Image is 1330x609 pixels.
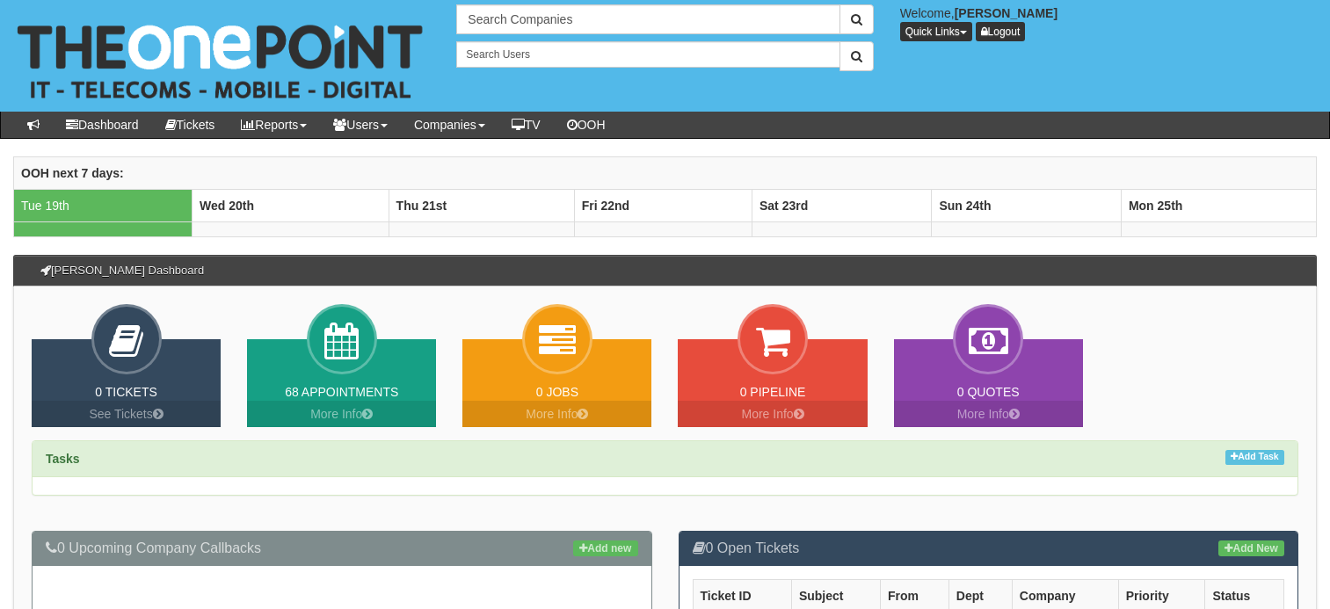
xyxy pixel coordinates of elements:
[554,112,619,138] a: OOH
[247,401,436,427] a: More Info
[900,22,972,41] button: Quick Links
[498,112,554,138] a: TV
[95,385,157,399] a: 0 Tickets
[32,401,221,427] a: See Tickets
[955,6,1057,20] b: [PERSON_NAME]
[462,401,651,427] a: More Info
[152,112,229,138] a: Tickets
[456,41,839,68] input: Search Users
[976,22,1026,41] a: Logout
[46,540,638,556] h3: 0 Upcoming Company Callbacks
[46,452,80,466] strong: Tasks
[389,190,574,222] th: Thu 21st
[1225,450,1284,465] a: Add Task
[887,4,1330,41] div: Welcome,
[957,385,1020,399] a: 0 Quotes
[320,112,401,138] a: Users
[456,4,839,34] input: Search Companies
[53,112,152,138] a: Dashboard
[536,385,578,399] a: 0 Jobs
[228,112,320,138] a: Reports
[32,256,213,286] h3: [PERSON_NAME] Dashboard
[894,401,1083,427] a: More Info
[573,540,637,556] a: Add new
[740,385,806,399] a: 0 Pipeline
[401,112,498,138] a: Companies
[14,157,1317,190] th: OOH next 7 days:
[932,190,1121,222] th: Sun 24th
[574,190,752,222] th: Fri 22nd
[285,385,398,399] a: 68 Appointments
[14,190,193,222] td: Tue 19th
[678,401,867,427] a: More Info
[752,190,931,222] th: Sat 23rd
[193,190,389,222] th: Wed 20th
[1218,540,1284,556] a: Add New
[1121,190,1316,222] th: Mon 25th
[693,540,1285,556] h3: 0 Open Tickets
